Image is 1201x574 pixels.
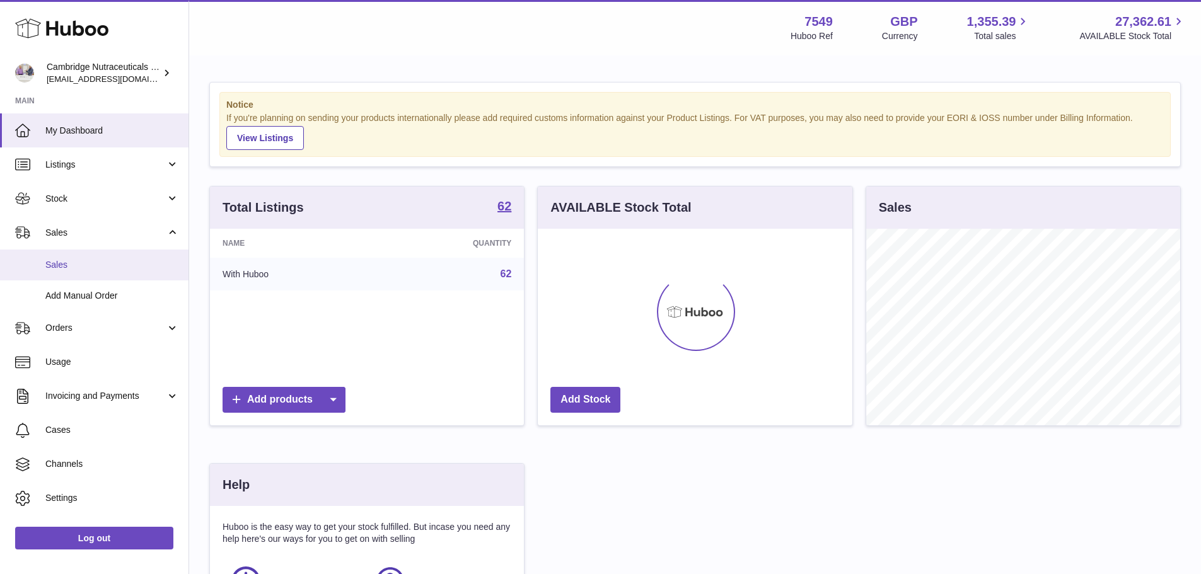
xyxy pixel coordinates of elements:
a: Log out [15,527,173,549]
h3: AVAILABLE Stock Total [550,199,691,216]
span: Usage [45,356,179,368]
p: Huboo is the easy way to get your stock fulfilled. But incase you need any help here's our ways f... [223,521,511,545]
span: Invoicing and Payments [45,390,166,402]
th: Quantity [376,229,524,258]
img: internalAdmin-7549@internal.huboo.com [15,64,34,83]
span: [EMAIL_ADDRESS][DOMAIN_NAME] [47,74,185,84]
h3: Help [223,476,250,493]
a: 27,362.61 AVAILABLE Stock Total [1079,13,1186,42]
strong: 62 [497,200,511,212]
strong: Notice [226,99,1164,111]
div: Huboo Ref [791,30,833,42]
span: Cases [45,424,179,436]
span: My Dashboard [45,125,179,137]
span: Sales [45,227,166,239]
span: Total sales [974,30,1030,42]
span: Add Manual Order [45,290,179,302]
a: Add products [223,387,345,413]
span: Stock [45,193,166,205]
strong: 7549 [804,13,833,30]
span: Channels [45,458,179,470]
h3: Sales [879,199,912,216]
a: 1,355.39 Total sales [967,13,1031,42]
a: 62 [501,268,512,279]
span: Settings [45,492,179,504]
span: AVAILABLE Stock Total [1079,30,1186,42]
span: Listings [45,159,166,171]
h3: Total Listings [223,199,304,216]
strong: GBP [890,13,917,30]
a: Add Stock [550,387,620,413]
div: Cambridge Nutraceuticals Ltd [47,61,160,85]
span: Sales [45,259,179,271]
div: If you're planning on sending your products internationally please add required customs informati... [226,112,1164,150]
th: Name [210,229,376,258]
td: With Huboo [210,258,376,290]
div: Currency [882,30,918,42]
a: View Listings [226,126,304,150]
span: Orders [45,322,166,334]
span: 1,355.39 [967,13,1016,30]
span: 27,362.61 [1115,13,1171,30]
a: 62 [497,200,511,215]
